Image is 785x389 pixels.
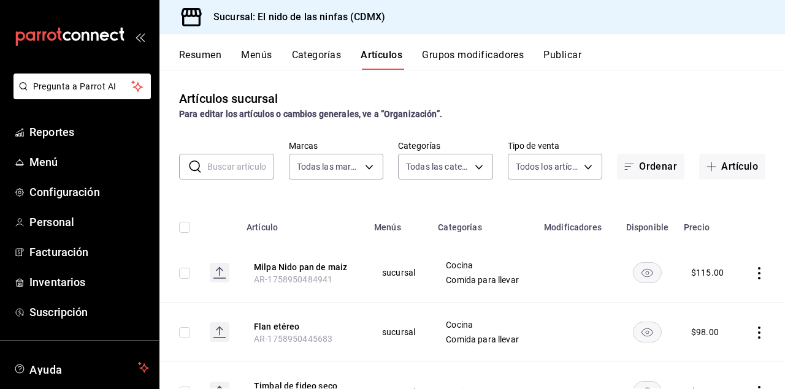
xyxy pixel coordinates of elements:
[13,74,151,99] button: Pregunta a Parrot AI
[508,142,603,150] label: Tipo de venta
[446,276,521,284] span: Comida para llevar
[179,109,442,119] strong: Para editar los artículos o cambios generales, ve a “Organización”.
[431,204,537,243] th: Categorías
[516,161,580,173] span: Todos los artículos
[691,266,724,279] div: $ 115.00
[382,268,415,277] span: sucursal
[618,204,676,243] th: Disponible
[29,244,149,260] span: Facturación
[297,161,361,173] span: Todas las marcas, Sin marca
[446,320,521,329] span: Cocina
[633,322,662,342] button: availability-product
[29,360,133,375] span: Ayuda
[699,154,765,179] button: Artículo
[446,335,521,344] span: Comida para llevar
[29,304,149,320] span: Suscripción
[406,161,470,173] span: Todas las categorías, Sin categoría
[135,32,145,42] button: open_drawer_menu
[29,154,149,170] span: Menú
[633,262,662,283] button: availability-product
[398,142,493,150] label: Categorías
[691,326,719,338] div: $ 98.00
[33,80,132,93] span: Pregunta a Parrot AI
[207,154,274,179] input: Buscar artículo
[289,142,384,150] label: Marcas
[179,89,278,108] div: Artículos sucursal
[179,49,785,70] div: navigation tabs
[367,204,431,243] th: Menús
[422,49,524,70] button: Grupos modificadores
[241,49,272,70] button: Menús
[676,204,738,243] th: Precio
[446,261,521,270] span: Cocina
[204,10,385,25] h3: Sucursal: El nido de las ninfas (CDMX)
[254,334,332,344] span: AR-1758950445683
[29,184,149,200] span: Configuración
[292,49,342,70] button: Categorías
[543,49,581,70] button: Publicar
[239,204,367,243] th: Artículo
[179,49,221,70] button: Resumen
[29,214,149,230] span: Personal
[382,328,415,336] span: sucursal
[29,274,149,290] span: Inventarios
[9,89,151,102] a: Pregunta a Parrot AI
[254,274,332,284] span: AR-1758950484941
[361,49,402,70] button: Artículos
[254,261,352,273] button: edit-product-location
[254,320,352,333] button: edit-product-location
[537,204,618,243] th: Modificadores
[617,154,684,179] button: Ordenar
[753,327,765,339] button: actions
[29,124,149,140] span: Reportes
[753,267,765,279] button: actions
